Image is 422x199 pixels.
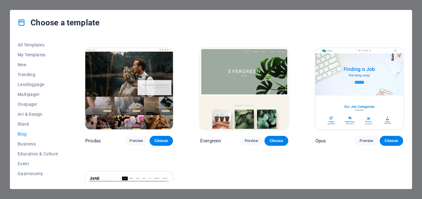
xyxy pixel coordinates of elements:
[129,138,143,143] span: Preview
[85,138,101,144] p: Priodas
[200,138,221,144] p: Evergreen
[18,119,58,129] button: Blank
[18,129,58,139] button: Blog
[264,136,288,146] button: Choose
[18,109,58,119] button: Art & Design
[360,138,373,143] span: Preview
[245,138,258,143] span: Preview
[18,99,58,109] button: Onepager
[18,89,58,99] button: Multipager
[240,136,263,146] button: Preview
[18,92,58,97] span: Multipager
[18,42,58,47] span: All Templates
[18,52,58,57] span: My Templates
[355,136,378,146] button: Preview
[18,70,58,80] button: Trending
[18,169,58,179] button: Gastronomy
[380,136,403,146] button: Choose
[315,48,403,129] img: Opus
[18,171,58,176] span: Gastronomy
[18,62,58,67] span: New
[150,136,173,146] button: Choose
[18,161,58,166] span: Event
[18,40,58,50] button: All Templates
[18,139,58,149] button: Business
[18,18,99,28] h4: Choose a template
[18,72,58,77] span: Trending
[18,80,58,89] button: Landingpage
[18,181,58,186] span: Health
[18,112,58,117] span: Art & Design
[18,122,58,127] span: Blank
[315,138,326,144] p: Opus
[18,60,58,70] button: New
[18,141,58,146] span: Business
[18,132,58,136] span: Blog
[18,50,58,60] button: My Templates
[18,151,58,156] span: Education & Culture
[385,138,398,143] span: Choose
[124,136,148,146] button: Preview
[18,179,58,188] button: Health
[18,102,58,107] span: Onepager
[200,48,288,129] img: Evergreen
[85,48,173,129] img: Priodas
[18,82,58,87] span: Landingpage
[269,138,283,143] span: Choose
[18,159,58,169] button: Event
[18,149,58,159] button: Education & Culture
[154,138,168,143] span: Choose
